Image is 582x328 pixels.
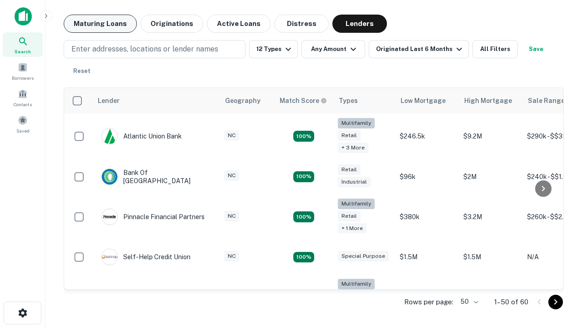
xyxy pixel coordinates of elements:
div: Matching Properties: 11, hasApolloMatch: undefined [293,252,314,263]
span: Borrowers [12,74,34,82]
td: $3.2M [459,274,522,320]
img: picture [102,249,117,265]
div: Industrial [338,177,371,187]
div: Matching Properties: 18, hasApolloMatch: undefined [293,211,314,222]
th: Capitalize uses an advanced AI algorithm to match your search with the best lender. The match sco... [274,88,333,113]
div: Retail [338,164,361,175]
img: capitalize-icon.png [15,7,32,26]
button: All Filters [472,40,518,58]
div: Self-help Credit Union [101,249,191,265]
th: Geography [220,88,274,113]
div: The Fidelity Bank [101,289,175,306]
button: Distress [274,15,329,33]
th: Low Mortgage [395,88,459,113]
div: Sale Range [528,95,565,106]
div: Retail [338,130,361,141]
a: Search [3,32,43,57]
th: High Mortgage [459,88,522,113]
td: $2M [459,159,522,194]
a: Contacts [3,85,43,110]
td: $96k [395,159,459,194]
div: Atlantic Union Bank [101,128,182,144]
div: Bank Of [GEOGRAPHIC_DATA] [101,169,211,185]
span: Saved [16,127,30,134]
button: 12 Types [249,40,298,58]
h6: Match Score [280,96,325,106]
div: Originated Last 6 Months [376,44,465,55]
div: Types [339,95,358,106]
div: NC [224,130,239,141]
div: Matching Properties: 10, hasApolloMatch: undefined [293,131,314,142]
button: Save your search to get updates of matches that match your search criteria. [522,40,551,58]
div: NC [224,170,239,181]
iframe: Chat Widget [537,226,582,270]
a: Saved [3,112,43,136]
div: Low Mortgage [401,95,446,106]
div: High Mortgage [464,95,512,106]
button: Maturing Loans [64,15,137,33]
div: NC [224,211,239,221]
td: $1.5M [459,240,522,274]
div: Pinnacle Financial Partners [101,209,205,225]
button: Any Amount [301,40,365,58]
p: 1–50 of 60 [494,297,528,307]
div: NC [224,251,239,261]
img: picture [102,209,117,225]
div: Multifamily [338,118,375,128]
button: Originated Last 6 Months [369,40,469,58]
span: Contacts [14,101,32,108]
button: Active Loans [207,15,271,33]
div: Lender [98,95,120,106]
button: Enter addresses, locations or lender names [64,40,246,58]
div: Multifamily [338,279,375,289]
button: Lenders [332,15,387,33]
td: $1.5M [395,240,459,274]
div: Capitalize uses an advanced AI algorithm to match your search with the best lender. The match sco... [280,96,327,106]
div: 50 [457,295,480,308]
div: + 3 more [338,143,368,153]
th: Types [333,88,395,113]
img: picture [102,128,117,144]
td: $3.2M [459,194,522,240]
th: Lender [92,88,220,113]
button: Go to next page [548,295,563,309]
div: Multifamily [338,199,375,209]
p: Rows per page: [404,297,453,307]
td: $246k [395,274,459,320]
a: Borrowers [3,59,43,83]
div: Special Purpose [338,251,389,261]
td: $380k [395,194,459,240]
td: $9.2M [459,113,522,159]
span: Search [15,48,31,55]
img: picture [102,169,117,184]
td: $246.5k [395,113,459,159]
div: + 1 more [338,223,366,234]
div: Geography [225,95,261,106]
button: Reset [67,62,96,80]
p: Enter addresses, locations or lender names [71,44,218,55]
div: Retail [338,211,361,221]
button: Originations [140,15,203,33]
div: Matching Properties: 15, hasApolloMatch: undefined [293,171,314,182]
